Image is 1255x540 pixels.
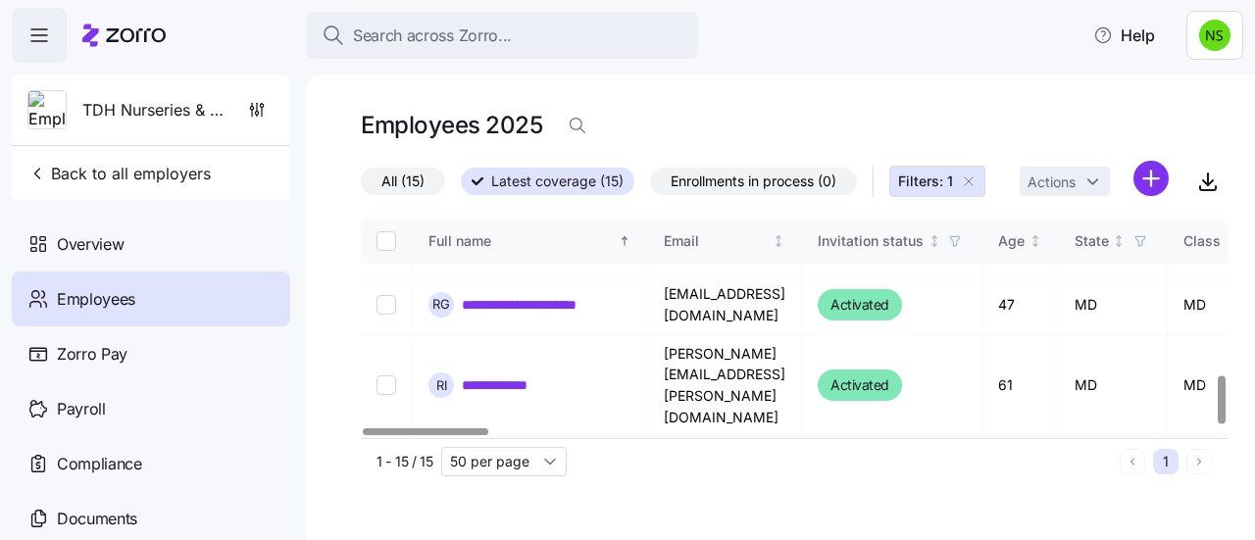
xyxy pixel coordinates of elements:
button: Back to all employers [20,154,219,193]
h1: Employees 2025 [361,110,542,140]
a: Employees [12,271,290,326]
span: Help [1093,24,1155,47]
input: Select record 14 [376,375,396,395]
div: Class [1183,230,1221,252]
a: Compliance [12,436,290,491]
div: Not sorted [1112,234,1126,248]
span: Activated [830,373,889,397]
div: Not sorted [1029,234,1042,248]
td: 61 [982,335,1059,437]
div: Sorted ascending [618,234,631,248]
svg: add icon [1133,161,1169,196]
td: [EMAIL_ADDRESS][DOMAIN_NAME] [648,275,802,335]
button: Actions [1020,167,1110,196]
th: EmailNot sorted [648,219,802,264]
button: Help [1078,16,1171,55]
div: Full name [428,230,615,252]
td: MD [1059,275,1168,335]
span: R I [436,379,447,392]
td: [PERSON_NAME][EMAIL_ADDRESS][PERSON_NAME][DOMAIN_NAME] [648,335,802,437]
th: Full nameSorted ascending [413,219,648,264]
button: Filters: 1 [889,166,985,197]
div: Age [998,230,1025,252]
th: Invitation statusNot sorted [802,219,982,264]
span: Back to all employers [27,162,211,185]
input: Select record 13 [376,295,396,315]
span: Overview [57,232,124,257]
button: Search across Zorro... [306,12,698,59]
span: Enrollments in process (0) [671,169,836,194]
a: Zorro Pay [12,326,290,381]
th: AgeNot sorted [982,219,1059,264]
span: Compliance [57,452,142,476]
button: Next page [1186,449,1212,474]
span: Zorro Pay [57,342,127,367]
span: Employees [57,287,135,312]
span: All (15) [381,169,425,194]
button: 1 [1153,449,1179,474]
div: State [1075,230,1109,252]
div: Email [664,230,769,252]
th: StateNot sorted [1059,219,1168,264]
td: MD [1059,335,1168,437]
span: Filters: 1 [898,172,953,191]
span: Latest coverage (15) [491,169,624,194]
span: Search across Zorro... [353,24,512,48]
span: Actions [1028,175,1076,189]
td: 47 [982,275,1059,335]
span: Documents [57,507,137,531]
div: Invitation status [818,230,924,252]
div: Not sorted [928,234,941,248]
a: Payroll [12,381,290,436]
button: Previous page [1120,449,1145,474]
span: TDH Nurseries & Landscaping [82,98,224,123]
span: R G [432,298,450,311]
img: Employer logo [28,91,66,130]
span: Activated [830,293,889,317]
div: Not sorted [1224,234,1237,248]
img: 30b45c42a5f9b4252d04f196269e6bfe [1199,20,1230,51]
div: Not sorted [772,234,785,248]
span: Payroll [57,397,106,421]
input: Select all records [376,231,396,251]
a: Overview [12,217,290,271]
span: 1 - 15 / 15 [376,452,433,471]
